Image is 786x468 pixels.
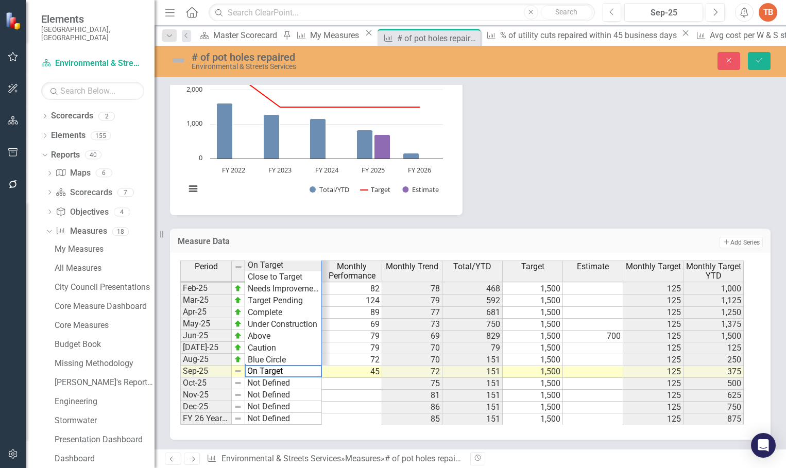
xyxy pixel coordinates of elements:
h3: Measure Data [178,237,497,246]
td: 681 [442,307,503,319]
a: Scorecards [56,187,112,199]
td: Caution [245,342,321,354]
td: Blue Circle [245,354,321,366]
td: 1,500 [503,378,563,390]
a: Objectives [56,206,108,218]
td: Apr-25 [180,306,232,318]
td: 1,500 [503,390,563,402]
a: [PERSON_NAME]'s Report of Measures [52,374,155,391]
a: Budget Book [52,336,155,353]
td: 86 [382,402,442,413]
div: 4 [114,207,130,216]
td: 500 [684,378,744,390]
td: 625 [684,390,744,402]
div: Stormwater [55,416,155,425]
td: 125 [623,390,684,402]
img: ClearPoint Strategy [5,12,23,30]
text: 1,000 [186,118,202,128]
div: Master Scorecard [213,29,280,42]
img: zOikAAAAAElFTkSuQmCC [234,284,242,292]
img: zOikAAAAAElFTkSuQmCC [234,355,242,363]
path: FY 2026, 151. Total/YTD. [403,153,419,159]
span: Search [555,8,577,16]
a: Master Scorecard [196,29,280,42]
div: Core Measures [55,321,155,330]
a: % of utility cuts repaired within 45 business days [483,29,679,42]
a: Core Measures [52,317,155,334]
td: 125 [623,378,684,390]
text: FY 2025 [362,165,385,175]
td: 829 [442,331,503,342]
td: Not Defined [245,389,322,401]
img: 8DAGhfEEPCf229AAAAAElFTkSuQmCC [234,391,242,399]
td: Dec-25 [180,401,232,413]
path: FY 2025 , 700. Estimate. [374,134,390,159]
td: 79 [322,331,382,342]
span: Period [195,262,218,271]
a: Reports [51,149,80,161]
td: 375 [684,366,744,378]
td: 750 [442,319,503,331]
a: My Measures [52,241,155,257]
span: Monthly Trend [386,262,438,271]
div: 18 [112,227,129,236]
path: FY 2024, 1,159. Total/YTD. [310,118,326,159]
td: 1,125 [684,295,744,307]
td: 79 [382,295,442,307]
td: Not Defined [245,377,322,389]
div: 155 [91,131,111,140]
div: Core Measure Dashboard [55,302,155,311]
div: 6 [96,169,112,178]
text: FY 2022 [222,165,245,175]
td: Target Pending [245,295,321,307]
img: 8DAGhfEEPCf229AAAAAElFTkSuQmCC [234,263,243,271]
td: 468 [442,283,503,295]
text: FY 2024 [315,165,339,175]
td: [DATE]-25 [180,342,232,354]
td: 69 [322,319,382,331]
text: 2,000 [186,84,202,94]
div: 2 [98,112,115,120]
td: 151 [442,413,503,425]
a: Core Measure Dashboard [52,298,155,315]
path: FY 2023, 1,289. Total/YTD. [264,114,280,159]
td: 125 [623,366,684,378]
td: 72 [322,354,382,366]
div: Sep-25 [628,7,699,19]
td: 124 [322,295,382,307]
td: 750 [684,402,744,413]
td: 151 [442,402,503,413]
img: zOikAAAAAElFTkSuQmCC [234,308,242,316]
td: 1,500 [503,366,563,378]
span: Target [521,262,544,271]
td: May-25 [180,318,232,330]
td: 250 [684,354,744,366]
a: Dashboard [52,450,155,467]
div: Chart. Highcharts interactive chart. [180,50,452,205]
div: Presentation Dashboard [55,435,155,444]
td: 69 [382,331,442,342]
td: 125 [623,295,684,307]
td: 89 [322,307,382,319]
button: Add Series [720,237,763,248]
div: Budget Book [55,340,155,349]
td: 1,000 [684,283,744,295]
span: Monthly Target [626,262,681,271]
td: 125 [623,342,684,354]
td: Needs Improvement [245,283,321,295]
td: Nov-25 [180,389,232,401]
div: Engineering [55,397,155,406]
img: zOikAAAAAElFTkSuQmCC [234,332,242,340]
td: 125 [623,402,684,413]
a: Engineering [52,393,155,410]
img: Not Defined [170,52,186,68]
td: 125 [623,354,684,366]
text: FY 2023 [268,165,292,175]
td: 151 [442,354,503,366]
a: Stormwater [52,412,155,429]
input: Search Below... [41,82,144,100]
td: 82 [322,283,382,295]
td: 1,500 [503,319,563,331]
td: Sep-25 [180,366,232,377]
td: 85 [382,413,442,425]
